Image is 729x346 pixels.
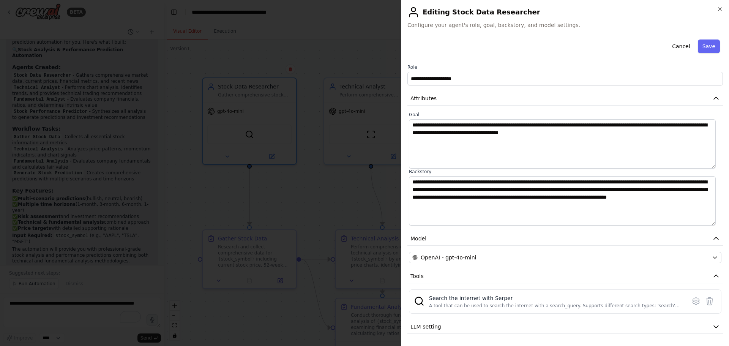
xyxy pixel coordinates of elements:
button: Attributes [407,92,723,106]
button: Model [407,232,723,246]
span: LLM setting [410,323,441,330]
label: Goal [409,112,721,118]
button: Cancel [667,39,694,53]
h2: Editing Stock Data Researcher [407,6,723,18]
label: Backstory [409,169,721,175]
button: Save [698,39,720,53]
span: Attributes [410,95,437,102]
button: Tools [407,269,723,283]
div: Search the internet with Serper [429,294,682,302]
label: Role [407,64,723,70]
img: SerperDevTool [414,296,424,307]
div: A tool that can be used to search the internet with a search_query. Supports different search typ... [429,303,682,309]
span: OpenAI - gpt-4o-mini [421,254,476,261]
button: Delete tool [703,294,716,308]
button: Configure tool [689,294,703,308]
span: Configure your agent's role, goal, backstory, and model settings. [407,21,723,29]
span: Model [410,235,426,242]
button: OpenAI - gpt-4o-mini [409,252,721,263]
span: Tools [410,272,424,280]
button: LLM setting [407,320,723,334]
